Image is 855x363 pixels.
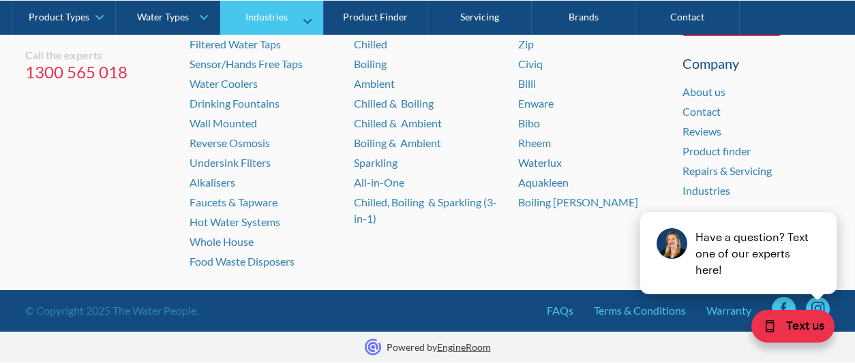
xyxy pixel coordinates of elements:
[547,302,573,319] a: FAQs
[354,176,404,189] a: All-in-One
[518,116,540,129] a: Bibo
[25,48,172,62] div: Call the experts
[190,136,270,149] a: Reverse Osmosis
[623,148,855,312] iframe: podium webchat widget prompt
[682,144,751,157] a: Product finder
[518,136,551,149] a: Rheem
[387,340,491,354] p: Powered by
[354,195,497,225] a: Chilled, Boiling & Sparkling (3-in-1)
[437,341,491,353] a: EngineRoom
[190,235,254,248] a: Whole House
[190,176,235,189] a: Alkalisers
[190,116,257,129] a: Wall Mounted
[354,116,442,129] a: Chilled & Ambient
[518,57,543,70] a: Civiq
[25,302,198,319] div: © Copyright 2025 The Water People.
[29,11,89,22] div: Product Types
[25,62,172,82] a: 1300 565 018
[190,37,281,50] a: Filtered Water Taps
[190,57,303,70] a: Sensor/Hands Free Taps
[354,37,387,50] a: Chilled
[190,215,280,228] a: Hot Water Systems
[518,97,554,110] a: Enware
[137,11,189,22] div: Water Types
[719,295,855,363] iframe: podium webchat widget bubble
[682,53,830,74] div: Company
[682,105,721,118] a: Contact
[682,125,721,138] a: Reviews
[518,77,536,90] a: Billi
[518,37,534,50] a: Zip
[190,195,277,208] a: Faucets & Tapware
[518,176,569,189] a: Aquakleen
[190,156,271,169] a: Undersink Filters
[190,77,258,90] a: Water Coolers
[190,255,295,268] a: Food Waste Disposers
[354,97,434,110] a: Chilled & Boiling
[354,136,441,149] a: Boiling & Ambient
[354,77,395,90] a: Ambient
[245,11,288,22] div: Industries
[354,156,397,169] a: Sparkling
[518,156,562,169] a: Waterlux
[354,57,387,70] a: Boiling
[594,302,686,319] a: Terms & Conditions
[682,85,725,98] a: About us
[518,195,638,208] a: Boiling [PERSON_NAME]
[190,97,280,110] a: Drinking Fountains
